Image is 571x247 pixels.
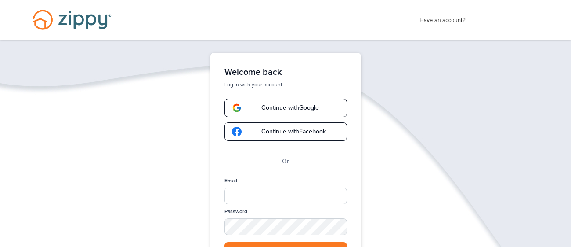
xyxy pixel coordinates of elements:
[224,122,347,141] a: google-logoContinue withFacebook
[224,81,347,88] p: Log in with your account.
[253,129,326,135] span: Continue with Facebook
[224,67,347,77] h1: Welcome back
[232,127,242,136] img: google-logo
[224,208,247,215] label: Password
[232,103,242,113] img: google-logo
[282,157,289,166] p: Or
[224,188,347,204] input: Email
[419,11,466,25] span: Have an account?
[224,99,347,117] a: google-logoContinue withGoogle
[224,218,347,235] input: Password
[224,177,237,184] label: Email
[253,105,319,111] span: Continue with Google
